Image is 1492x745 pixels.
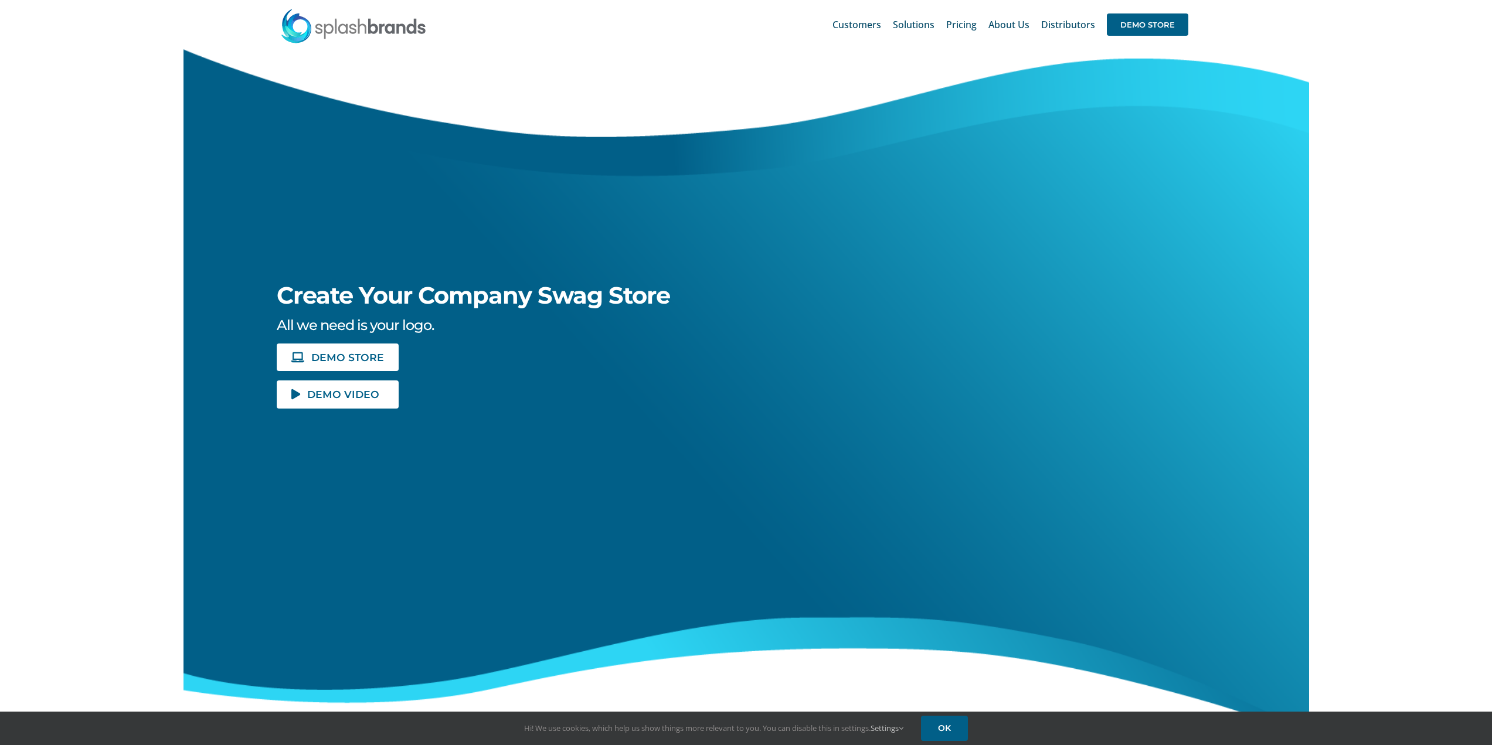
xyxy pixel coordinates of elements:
[311,352,384,362] span: DEMO STORE
[277,281,670,309] span: Create Your Company Swag Store
[1107,6,1188,43] a: DEMO STORE
[946,20,977,29] span: Pricing
[1041,20,1095,29] span: Distributors
[988,20,1029,29] span: About Us
[277,317,434,334] span: All we need is your logo.
[1041,6,1095,43] a: Distributors
[277,343,399,371] a: DEMO STORE
[832,6,1188,43] nav: Main Menu
[946,6,977,43] a: Pricing
[524,723,903,733] span: Hi! We use cookies, which help us show things more relevant to you. You can disable this in setti...
[832,20,881,29] span: Customers
[871,723,903,733] a: Settings
[1107,13,1188,36] span: DEMO STORE
[280,8,427,43] img: SplashBrands.com Logo
[893,20,934,29] span: Solutions
[921,716,968,741] a: OK
[832,6,881,43] a: Customers
[307,389,379,399] span: DEMO VIDEO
